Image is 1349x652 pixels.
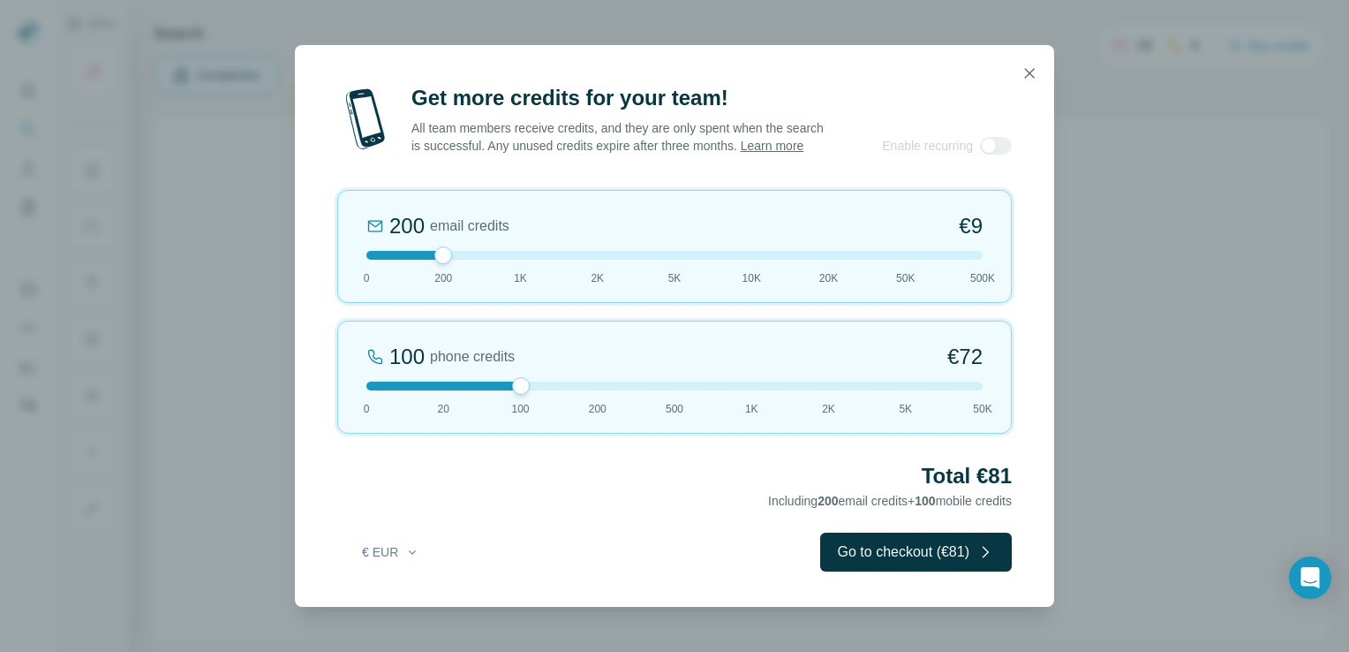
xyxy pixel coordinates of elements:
span: 0 [364,401,370,417]
span: Including email credits + mobile credits [768,494,1012,508]
span: Enable recurring [882,137,973,155]
img: mobile-phone [337,84,394,155]
div: 100 [389,343,425,371]
span: 2K [591,270,604,286]
span: 20 [438,401,449,417]
span: 500 [666,401,683,417]
span: 10K [742,270,761,286]
div: Open Intercom Messenger [1289,557,1331,599]
a: Learn more [741,139,804,153]
span: €72 [947,343,983,371]
span: 500K [970,270,995,286]
span: 50K [973,401,991,417]
span: 2K [822,401,835,417]
span: 5K [668,270,682,286]
div: 200 [389,212,425,240]
span: 1K [745,401,758,417]
span: phone credits [430,346,515,368]
button: € EUR [350,536,432,568]
span: 200 [589,401,607,417]
h2: Total €81 [337,462,1012,490]
span: 5K [899,401,912,417]
span: 200 [818,494,838,508]
span: 1K [514,270,527,286]
span: €9 [959,212,983,240]
span: 100 [511,401,529,417]
span: 100 [915,494,935,508]
span: 0 [364,270,370,286]
span: email credits [430,216,509,237]
span: 200 [434,270,452,286]
p: All team members receive credits, and they are only spent when the search is successful. Any unus... [411,119,825,155]
button: Go to checkout (€81) [820,533,1012,572]
span: 50K [896,270,915,286]
span: 20K [819,270,838,286]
